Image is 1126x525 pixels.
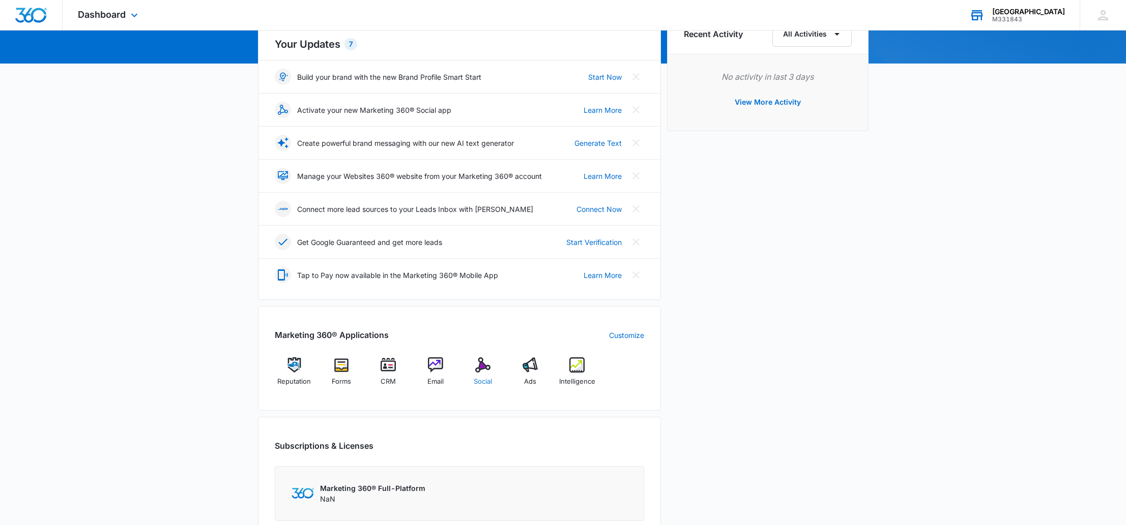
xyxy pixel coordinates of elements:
[297,270,498,281] p: Tap to Pay now available in the Marketing 360® Mobile App
[292,488,314,499] img: Marketing 360 Logo
[381,377,396,387] span: CRM
[584,171,622,181] a: Learn More
[992,8,1065,16] div: account name
[992,16,1065,23] div: account id
[576,204,622,214] a: Connect Now
[275,440,373,452] h2: Subscriptions & Licenses
[78,9,126,20] span: Dashboard
[684,71,852,83] p: No activity in last 3 days
[628,69,644,85] button: Close
[297,204,533,214] p: Connect more lead sources to your Leads Inbox with [PERSON_NAME]
[464,357,503,394] a: Social
[628,267,644,283] button: Close
[684,28,743,40] h6: Recent Activity
[628,201,644,217] button: Close
[628,168,644,184] button: Close
[772,21,852,47] button: All Activities
[275,329,389,341] h2: Marketing 360® Applications
[344,38,357,50] div: 7
[297,105,451,115] p: Activate your new Marketing 360® Social app
[297,72,481,82] p: Build your brand with the new Brand Profile Smart Start
[558,357,597,394] a: Intelligence
[524,377,536,387] span: Ads
[369,357,408,394] a: CRM
[275,37,644,52] h2: Your Updates
[725,90,811,114] button: View More Activity
[588,72,622,82] a: Start Now
[427,377,444,387] span: Email
[628,102,644,118] button: Close
[566,237,622,248] a: Start Verification
[322,357,361,394] a: Forms
[332,377,351,387] span: Forms
[609,330,644,341] a: Customize
[320,483,425,504] div: NaN
[474,377,492,387] span: Social
[510,357,550,394] a: Ads
[584,105,622,115] a: Learn More
[320,483,425,493] p: Marketing 360® Full-Platform
[297,171,542,181] p: Manage your Websites 360® website from your Marketing 360® account
[416,357,455,394] a: Email
[584,270,622,281] a: Learn More
[277,377,311,387] span: Reputation
[628,135,644,151] button: Close
[297,237,442,248] p: Get Google Guaranteed and get more leads
[559,377,595,387] span: Intelligence
[297,138,514,148] p: Create powerful brand messaging with our new AI text generator
[628,234,644,250] button: Close
[574,138,622,148] a: Generate Text
[275,357,314,394] a: Reputation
